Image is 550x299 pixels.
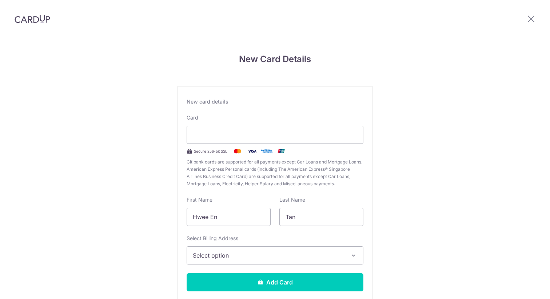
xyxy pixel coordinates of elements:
button: Select option [187,246,363,264]
label: Select Billing Address [187,235,238,242]
span: Select option [193,251,344,260]
img: .alt.unionpay [274,147,288,155]
iframe: Secure card payment input frame [193,130,357,139]
label: First Name [187,196,212,203]
div: New card details [187,98,363,105]
label: Card [187,114,198,121]
span: Citibank cards are supported for all payments except Car Loans and Mortgage Loans. American Expre... [187,158,363,187]
img: .alt.amex [259,147,274,155]
img: Visa [245,147,259,155]
button: Add Card [187,273,363,291]
img: CardUp [15,15,50,23]
input: Cardholder Last Name [279,208,363,226]
input: Cardholder First Name [187,208,271,226]
span: Secure 256-bit SSL [194,148,227,154]
h4: New Card Details [178,53,372,66]
label: Last Name [279,196,305,203]
img: Mastercard [230,147,245,155]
